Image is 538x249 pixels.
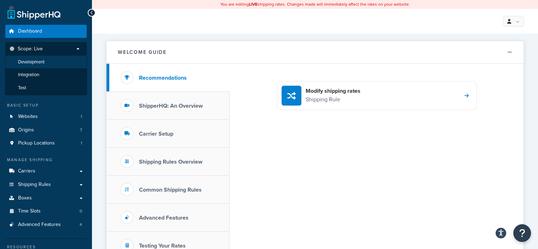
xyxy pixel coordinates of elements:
li: Pickup Locations [5,137,87,150]
span: Dashboard [18,28,42,34]
a: Dashboard [5,25,87,38]
a: Pickup Locations1 [5,137,87,150]
a: Websites1 [5,110,87,123]
li: Development [5,56,87,69]
span: 4 [80,222,82,228]
span: Origins [18,127,34,133]
a: Advanced Features4 [5,218,87,231]
h3: Advanced Features [139,215,189,221]
p: Shipping Rule [306,95,360,104]
span: Pickup Locations [18,140,55,146]
div: Manage Shipping [5,157,87,163]
span: Test [18,85,26,91]
span: 1 [81,114,82,120]
h3: Carrier Setup [139,131,173,137]
button: Open Resource Center [513,224,531,242]
span: Integration [18,72,39,78]
span: Websites [18,114,38,120]
h4: Modify shipping rates [306,87,360,95]
h3: Recommendations [139,75,187,81]
a: Origins7 [5,124,87,137]
span: Carriers [18,168,35,174]
div: Basic Setup [5,102,87,108]
span: Advanced Features [18,222,61,228]
b: LIVE [249,1,258,7]
button: Welcome Guide [106,41,523,64]
a: Time Slots0 [5,205,87,218]
span: Time Slots [18,208,41,214]
li: Integration [5,68,87,81]
span: Scope: Live [18,46,43,52]
span: Shipping Rules [18,182,51,188]
span: Development [18,59,45,65]
a: Carriers [5,165,87,178]
li: Origins [5,124,87,137]
h3: ShipperHQ: An Overview [139,103,203,109]
li: Test [5,81,87,95]
span: 0 [80,208,82,214]
li: Advanced Features [5,218,87,231]
a: Shipping Rules [5,178,87,191]
h3: Shipping Rules Overview [139,159,202,165]
h3: Common Shipping Rules [139,187,202,193]
span: 7 [80,127,82,133]
h3: Testing Your Rates [139,243,186,249]
h2: Welcome Guide [118,50,167,55]
span: Boxes [18,195,32,201]
a: Boxes [5,192,87,205]
li: Websites [5,110,87,123]
span: 1 [81,140,82,146]
li: Time Slots [5,205,87,218]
